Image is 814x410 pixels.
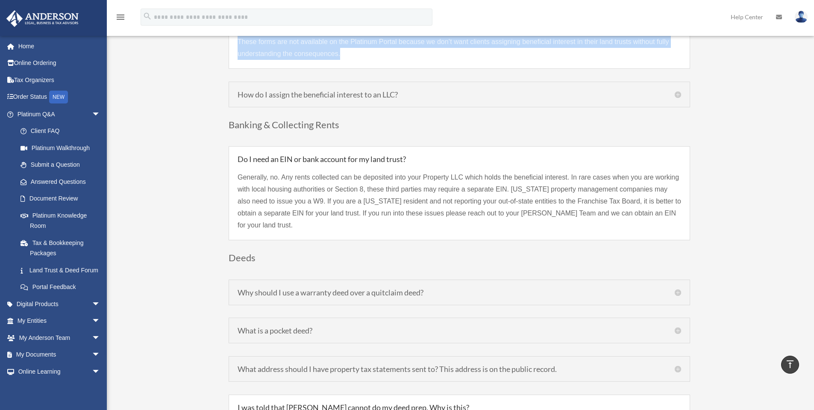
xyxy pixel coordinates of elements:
a: Submit a Question [12,156,113,174]
i: search [143,12,152,21]
p: These forms are not available on the Platinum Portal because we don’t want clients assigning bene... [238,36,681,60]
a: Billingarrow_drop_down [6,380,113,397]
a: My Anderson Teamarrow_drop_down [6,329,113,346]
a: vertical_align_top [781,356,799,374]
a: My Documentsarrow_drop_down [6,346,113,363]
h5: Why should I use a warranty deed over a quitclaim deed? [238,289,681,296]
h3: Deeds [229,253,690,267]
span: arrow_drop_down [92,106,109,123]
a: Online Learningarrow_drop_down [6,363,113,380]
a: My Entitiesarrow_drop_down [6,313,113,330]
a: Platinum Walkthrough [12,139,113,156]
a: Land Trust & Deed Forum [12,262,109,279]
h3: Banking & Collecting Rents [229,120,690,134]
img: User Pic [795,11,808,23]
a: Tax & Bookkeeping Packages [12,234,113,262]
a: menu [115,15,126,22]
a: Home [6,38,113,55]
a: Platinum Q&Aarrow_drop_down [6,106,113,123]
a: Answered Questions [12,173,113,190]
a: Order StatusNEW [6,88,113,106]
span: arrow_drop_down [92,329,109,347]
a: Document Review [12,190,113,207]
p: Generally, no. Any rents collected can be deposited into your Property LLC which holds the benefi... [238,171,681,231]
span: arrow_drop_down [92,380,109,398]
a: Online Ordering [6,55,113,72]
span: arrow_drop_down [92,295,109,313]
h5: Do I need an EIN or bank account for my land trust? [238,155,681,163]
img: Anderson Advisors Platinum Portal [4,10,81,27]
a: Platinum Knowledge Room [12,207,113,234]
h5: What address should I have property tax statements sent to? This address is on the public record. [238,365,681,373]
a: Tax Organizers [6,71,113,88]
a: Digital Productsarrow_drop_down [6,295,113,313]
a: Portal Feedback [12,279,113,296]
div: NEW [49,91,68,103]
i: menu [115,12,126,22]
a: Client FAQ [12,123,113,140]
span: arrow_drop_down [92,313,109,330]
span: arrow_drop_down [92,346,109,364]
h5: What is a pocket deed? [238,327,681,334]
i: vertical_align_top [785,359,795,369]
span: arrow_drop_down [92,363,109,381]
h5: How do I assign the beneficial interest to an LLC? [238,91,681,98]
